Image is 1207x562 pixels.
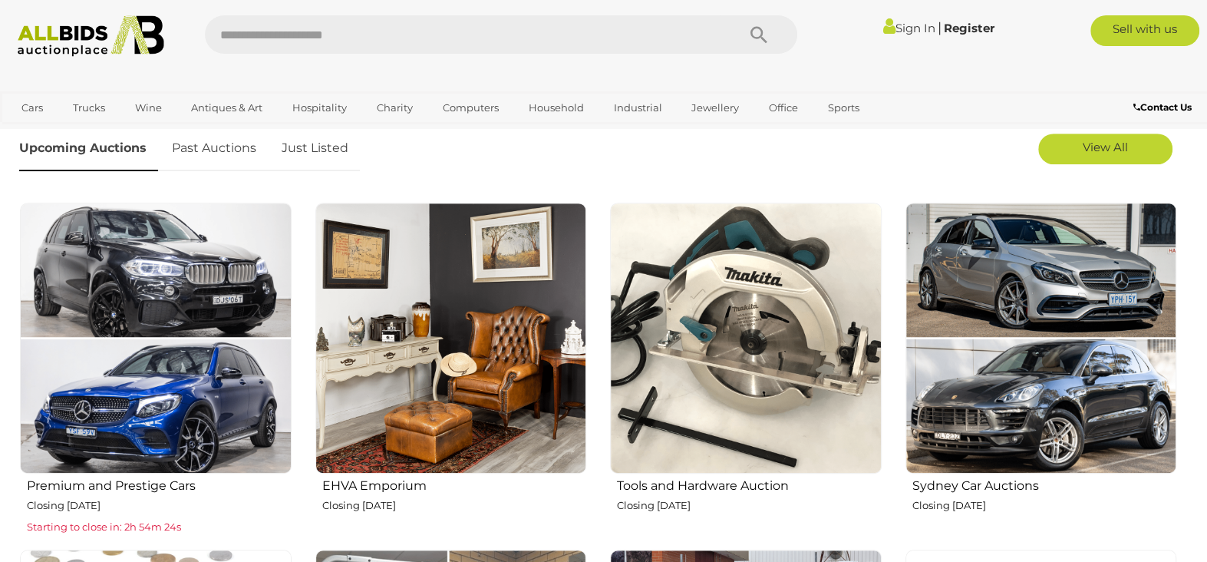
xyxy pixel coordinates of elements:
[9,15,173,57] img: Allbids.com.au
[315,202,587,537] a: EHVA Emporium Closing [DATE]
[125,95,172,121] a: Wine
[944,21,994,35] a: Register
[270,126,360,171] a: Just Listed
[12,121,140,146] a: [GEOGRAPHIC_DATA]
[1090,15,1199,46] a: Sell with us
[27,475,292,493] h2: Premium and Prestige Cars
[1133,99,1195,116] a: Contact Us
[938,19,942,36] span: |
[433,95,509,121] a: Computers
[322,497,587,514] p: Closing [DATE]
[1038,134,1172,164] a: View All
[27,521,181,533] span: Starting to close in: 2h 54m 24s
[912,475,1177,493] h2: Sydney Car Auctions
[12,95,53,121] a: Cars
[282,95,357,121] a: Hospitality
[818,95,869,121] a: Sports
[609,202,882,537] a: Tools and Hardware Auction Closing [DATE]
[322,475,587,493] h2: EHVA Emporium
[759,95,808,121] a: Office
[160,126,268,171] a: Past Auctions
[681,95,749,121] a: Jewellery
[603,95,671,121] a: Industrial
[1133,101,1192,113] b: Contact Us
[63,95,115,121] a: Trucks
[610,203,882,474] img: Tools and Hardware Auction
[20,203,292,474] img: Premium and Prestige Cars
[883,21,935,35] a: Sign In
[315,203,587,474] img: EHVA Emporium
[617,497,882,514] p: Closing [DATE]
[181,95,272,121] a: Antiques & Art
[905,202,1177,537] a: Sydney Car Auctions Closing [DATE]
[519,95,594,121] a: Household
[1083,140,1128,154] span: View All
[19,202,292,537] a: Premium and Prestige Cars Closing [DATE] Starting to close in: 2h 54m 24s
[19,126,158,171] a: Upcoming Auctions
[905,203,1177,474] img: Sydney Car Auctions
[367,95,423,121] a: Charity
[617,475,882,493] h2: Tools and Hardware Auction
[912,497,1177,514] p: Closing [DATE]
[27,497,292,514] p: Closing [DATE]
[721,15,797,54] button: Search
